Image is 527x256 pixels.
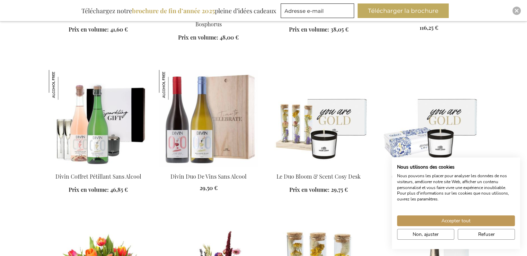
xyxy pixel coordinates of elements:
[276,173,361,180] a: Le Duo Bloom & Scent Cosy Desk
[49,164,148,171] a: Divin Non-Alcoholic Sparkling Set Divin Coffret Pétillant Sans Alcool
[379,70,478,167] img: Delft's Cosy Comfort Gift Set
[397,164,515,170] h2: Nous utilisons des cookies
[55,173,141,180] a: Divin Coffret Pétillant Sans Alcool
[159,164,258,171] a: Divin Non-Alcoholic Wine Duo Divin Duo De Vins Sans Alcool
[289,186,348,194] a: Prix en volume: 29,75 €
[178,34,218,41] span: Prix en volume:
[289,26,349,34] a: Prix en volume: 38,05 €
[331,186,348,193] span: 29,75 €
[49,70,79,100] img: Divin Coffret Pétillant Sans Alcool
[178,12,239,28] a: Atelier Rebul Kit Maison Bosphorus
[178,34,239,42] a: Prix en volume: 48,00 €
[441,217,471,224] span: Accepter tout
[49,70,148,167] img: Divin Non-Alcoholic Sparkling Set
[69,26,109,33] span: Prix en volume:
[78,3,279,18] div: Téléchargez notre pleine d’idées cadeaux
[358,3,449,18] button: Télécharger la brochure
[379,164,478,171] a: Delft's Cosy Comfort Gift Set
[132,7,215,15] b: brochure de fin d’année 2025
[200,184,218,191] span: 29,50 €
[159,70,189,100] img: Divin Duo De Vins Sans Alcool
[220,34,239,41] span: 48,00 €
[281,3,356,20] form: marketing offers and promotions
[397,215,515,226] button: Accepter tous les cookies
[159,70,258,167] img: Divin Non-Alcoholic Wine Duo
[478,231,495,238] span: Refuser
[289,186,330,193] span: Prix en volume:
[110,26,128,33] span: 41,60 €
[331,26,349,33] span: 38,05 €
[281,3,354,18] input: Adresse e-mail
[420,24,438,31] span: 116,25 €
[269,70,368,167] img: The Bloom & Scent Cosy Desk Duo
[110,186,128,193] span: 46,85 €
[69,186,109,193] span: Prix en volume:
[413,231,439,238] span: Non, ajuster
[512,7,521,15] div: Close
[170,173,247,180] a: Divin Duo De Vins Sans Alcool
[397,173,515,202] p: Nous pouvons les placer pour analyser les données de nos visiteurs, améliorer notre site Web, aff...
[289,26,329,33] span: Prix en volume:
[458,229,515,240] button: Refuser tous les cookies
[397,229,454,240] button: Ajustez les préférences de cookie
[69,186,128,194] a: Prix en volume: 46,85 €
[515,9,519,13] img: Close
[392,173,466,188] a: Coffret Cosy Comfort Bleu De Delft
[69,26,128,34] a: Prix en volume: 41,60 €
[269,164,368,171] a: The Bloom & Scent Cosy Desk Duo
